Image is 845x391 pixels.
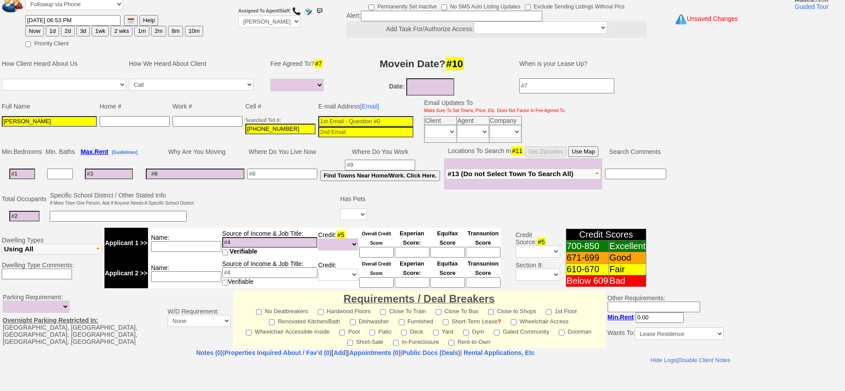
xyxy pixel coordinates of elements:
[151,26,166,36] button: 2m
[318,309,324,315] input: Hardwood Floors
[318,127,413,137] input: 2nd Email
[369,330,375,335] input: Patio
[497,318,501,325] a: ?
[0,190,48,207] td: Total Occupants
[318,258,359,288] td: Credit:
[430,247,465,258] input: Ask Customer: Do You Know Your Equifax Credit Score
[317,98,415,115] td: E-mail Address
[437,230,458,246] font: Equifax Score
[368,4,374,10] input: Permanently Set Inactive
[650,0,676,7] a: Hide Logs
[441,0,521,11] label: No SMS Auto Listing Updates
[676,14,687,25] img: warning.png
[222,258,318,288] td: Source of Income & Job Title: Verifiable
[494,330,500,335] input: Gated Community
[546,309,552,315] input: 1st Floor
[687,15,738,22] font: Unsaved Changes
[605,290,726,348] td: Other Requirements:
[61,26,74,36] button: 2d
[128,50,264,77] td: How We Heard About Client
[449,340,454,346] input: Rent-to-Own
[677,0,730,7] a: Disable Client Notes
[345,160,415,170] input: #9
[0,349,730,356] center: | | | |
[350,315,389,326] label: Dishwasher
[510,50,725,77] td: When is your Lease Up?
[350,319,356,325] input: Dishwasher
[246,326,329,336] label: Wheelchair Accessible Inside
[537,238,546,246] span: #5
[9,211,40,222] input: #2
[222,267,317,278] input: #4
[464,349,535,356] nobr: Rental Applications, Etc
[347,340,353,346] input: Short-Sale
[525,4,531,10] input: Exclude Sending Listings Without Pics
[511,315,569,326] label: Wheelchair Access
[318,116,413,127] input: 1st Email - Question #0
[602,145,668,158] td: Search Comments
[494,326,549,336] label: Gated Community
[430,277,465,288] input: Ask Customer: Do You Know Your Equifax Credit Score
[445,169,601,179] button: #13 (Do not Select Town To Search All)
[269,50,328,77] td: Fee Agreed To?
[424,108,566,113] font: Make Sure To Set Towns, Price, Etc. Does Not Factor In Fee Agreed To.
[140,15,159,26] button: Help
[98,98,171,115] td: Home #
[346,11,647,38] div: Alert:
[546,305,577,315] label: 1st Floor
[76,26,90,36] button: 3d
[466,277,501,288] input: Ask Customer: Do You Know Your Transunion Credit Score
[566,275,609,287] td: Below 609
[349,349,400,356] a: Appointments (0)
[134,26,149,36] button: 1m
[25,41,31,47] input: Priority Client
[609,275,646,287] td: Bad
[362,262,391,276] font: Overall Credit Score
[401,330,407,335] input: Deck
[609,241,646,252] td: Excellent
[448,147,599,154] nobr: Locations To Search In
[525,146,566,157] button: Get Zipcodes
[360,103,379,110] a: [Email]
[224,349,332,356] a: Properties Inquired About / Fav'd (0)
[436,305,478,315] label: Close To Bus
[566,264,609,275] td: 610-670
[2,244,102,254] button: Using All
[488,309,494,315] input: Close to Shops
[463,330,469,335] input: Gym
[224,349,348,356] b: [ ]
[0,50,128,77] td: How Client Heard About Us
[292,7,301,16] img: call.png
[111,26,132,36] button: 2 wks
[559,330,565,335] input: Doorman
[566,241,609,252] td: 700-850
[244,98,317,115] td: Cell #
[457,116,489,125] td: Agent
[0,290,165,348] td: Parking Requirement: [GEOGRAPHIC_DATA], [GEOGRAPHIC_DATA], [GEOGRAPHIC_DATA], [GEOGRAPHIC_DATA], ...
[222,228,318,258] td: Source of Income & Job Title:
[304,7,312,16] img: compose_email.png
[230,248,257,255] span: Verifiable
[425,116,457,125] td: Client
[146,169,244,179] input: #6
[519,78,614,93] input: #7
[246,330,252,335] input: Wheelchair Accessible Inside
[445,57,464,70] span: #10
[511,146,523,155] span: #11
[48,190,195,207] td: Specific School District / Other Stated Info
[417,98,567,115] td: Email Updates To
[0,226,103,290] td: Dwelling Types Dwelling Type Comments:
[85,169,133,179] input: #3
[400,260,424,276] font: Experian Score:
[128,17,134,24] img: [calendar icon]
[393,340,399,346] input: In-Foreclosure
[344,293,495,305] font: Requirements / Deal Breakers
[25,26,44,36] button: Now
[92,26,109,36] button: 1wk
[368,0,437,11] label: Permanently Set Inactive
[3,317,98,324] u: Overnight Parking Restricted In:
[369,326,392,336] label: Patio
[525,0,625,11] label: Exclude Sending Listings Without Pics
[609,264,646,275] td: Fair
[144,145,246,158] td: Why Are You Moving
